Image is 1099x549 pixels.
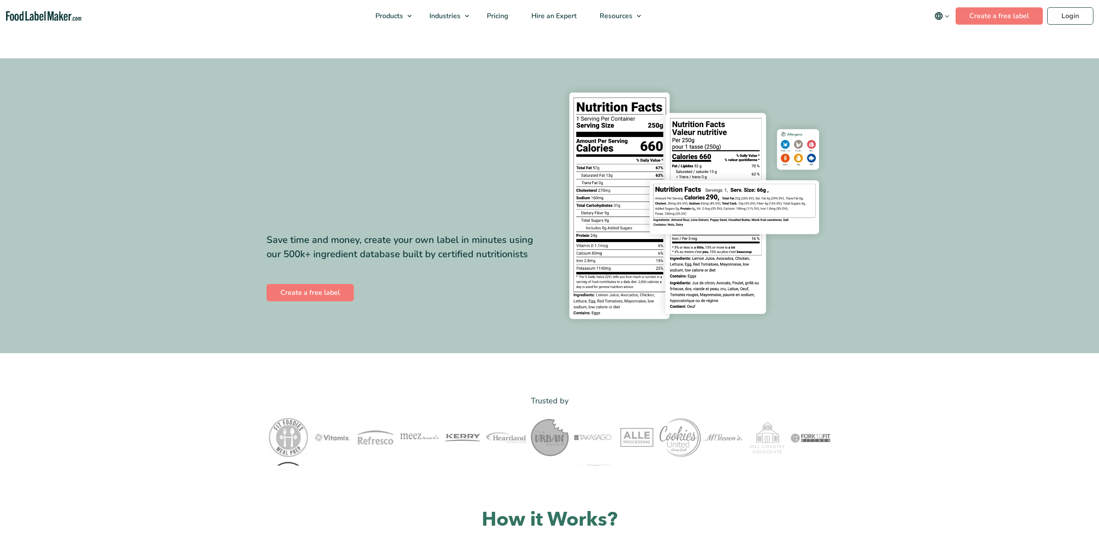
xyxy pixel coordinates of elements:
span: Pricing [484,11,509,21]
span: Industries [427,11,461,21]
span: Hire an Expert [529,11,578,21]
a: Login [1047,7,1093,25]
a: Create a free label [267,284,354,301]
span: Resources [597,11,633,21]
h2: How it Works? [267,507,832,533]
a: Create a free label [956,7,1043,25]
div: Save time and money, create your own label in minutes using our 500k+ ingredient database built b... [267,233,543,262]
p: Trusted by [267,395,832,407]
span: Products [373,11,404,21]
